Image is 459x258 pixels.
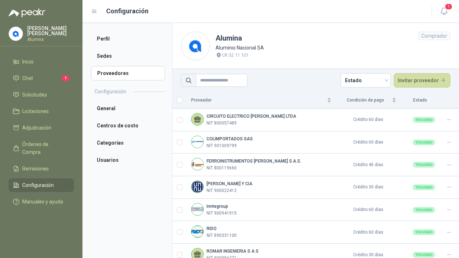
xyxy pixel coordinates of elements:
[413,252,435,258] div: Vinculado
[207,136,253,141] b: COLIMPORTADOS SAS
[22,181,54,189] span: Configuración
[445,3,453,10] span: 1
[207,226,217,231] b: RIDO
[207,204,228,209] b: Inntegroup
[413,162,435,168] div: Vinculado
[413,229,435,235] div: Vinculado
[216,33,264,44] h1: Alumina
[413,140,435,145] div: Vinculado
[336,199,401,221] td: Crédito 60 días
[413,207,435,213] div: Vinculado
[345,75,387,86] span: Estado
[9,27,23,41] img: Company Logo
[22,140,67,156] span: Órdenes de Compra
[418,32,450,40] div: Comprador
[216,44,264,52] p: Aluminio Nacional SA
[91,118,165,133] a: Centros de costo
[191,136,203,148] img: Company Logo
[336,109,401,131] td: Crédito 60 días
[191,97,326,104] span: Proveedor
[336,154,401,176] td: Crédito 45 días
[187,92,336,109] th: Proveedor
[9,55,74,69] a: Inicio
[9,88,74,102] a: Solicitudes
[9,178,74,192] a: Configuración
[91,101,165,116] a: General
[9,137,74,159] a: Órdenes de Compra
[207,181,252,186] b: [PERSON_NAME] Y CIA
[437,5,450,18] button: 1
[22,107,49,115] span: Licitaciones
[336,221,401,244] td: Crédito 60 días
[207,159,301,164] b: FERROINSTRUMENTOS [PERSON_NAME] S.A.S.
[22,198,63,206] span: Manuales y ayuda
[207,187,237,194] p: NIT 900022412
[9,71,74,85] a: Chat1
[207,249,259,254] b: ROMAR INGENIERIA S A S
[91,136,165,150] a: Categorías
[22,124,51,132] span: Adjudicación
[336,92,401,109] th: Condición de pago
[207,165,237,172] p: NIT 800119660
[207,114,296,119] b: CIRCUITO ELECTRICO [PERSON_NAME] LTDA
[106,6,148,16] h1: Configuración
[9,9,45,17] img: Logo peakr
[91,49,165,63] a: Sedes
[22,58,34,66] span: Inicio
[62,75,70,81] span: 1
[413,184,435,190] div: Vinculado
[191,158,203,170] img: Company Logo
[27,26,74,36] p: [PERSON_NAME] [PERSON_NAME]
[191,226,203,238] img: Company Logo
[336,131,401,154] td: Crédito 60 días
[9,121,74,135] a: Adjudicación
[95,88,126,95] h2: Configuración
[91,66,165,80] a: Proveedores
[340,97,391,104] span: Condición de pago
[9,162,74,175] a: Remisiones
[9,195,74,208] a: Manuales y ayuda
[191,181,203,193] img: Company Logo
[181,32,209,60] img: Company Logo
[222,52,249,59] p: CR 32 11 101
[207,232,237,239] p: NIT 890331100
[91,32,165,46] a: Perfil
[413,117,435,123] div: Vinculado
[207,120,237,127] p: NIT 800057489
[22,74,33,82] span: Chat
[207,210,237,217] p: NIT 900941915
[9,104,74,118] a: Licitaciones
[336,176,401,199] td: Crédito 30 días
[401,92,439,109] th: Estado
[191,203,203,215] img: Company Logo
[394,73,451,88] button: Invitar proveedor
[22,91,47,99] span: Solicitudes
[207,142,237,149] p: NIT 901009799
[22,165,49,173] span: Remisiones
[27,37,74,42] p: Alumina
[91,153,165,167] a: Usuarios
